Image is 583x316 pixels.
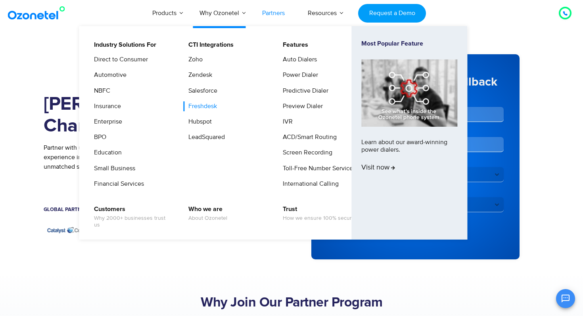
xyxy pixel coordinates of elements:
[278,86,330,96] a: Predictive Dialer
[44,143,280,171] p: Partner with us to unlock new revenue streams in the fast-growing customer experience industry. E...
[278,164,357,173] a: Toll-Free Number Services
[89,117,123,127] a: Enterprise
[358,4,426,23] a: Request a Demo
[278,179,340,189] a: International Calling
[44,220,280,240] div: Image Carousel
[89,55,149,65] a: Direct to Consumer
[188,215,227,222] span: About Ozonetel
[44,93,280,137] h1: [PERSON_NAME]’s Channel Partner Program
[278,117,294,127] a: IVR
[556,289,575,308] button: Open chat
[278,55,318,65] a: Auto Dialers
[89,101,122,111] a: Insurance
[283,215,357,222] span: How we ensure 100% security
[89,204,173,230] a: CustomersWhy 2000+ businesses trust us
[278,70,319,80] a: Power Dialer
[89,132,107,142] a: BPO
[89,86,111,96] a: NBFC
[278,101,324,111] a: Preview Dialer
[89,164,136,173] a: Small Business
[278,132,338,142] a: ACD/Smart Routing
[89,40,157,50] a: Industry Solutions For
[183,132,226,142] a: LeadSquared
[278,40,309,50] a: Features
[183,204,228,223] a: Who we areAbout Ozonetel
[361,59,457,126] img: phone-system-min.jpg
[361,164,395,172] span: Visit now
[44,295,539,311] h2: Why Join Our Partner Program
[89,70,128,80] a: Automotive
[44,220,97,240] div: 7 / 7
[94,215,172,228] span: Why 2000+ businesses trust us
[278,148,334,158] a: Screen Recording
[89,179,145,189] a: Financial Services
[89,148,123,158] a: Education
[183,40,235,50] a: CTI Integrations
[183,70,213,80] a: Zendesk
[361,40,457,226] a: Most Popular FeatureLearn about our award-winning power dialers.Visit now
[44,207,280,212] h5: Global Partnerships
[44,220,97,240] img: CatalystConnect
[183,55,204,65] a: Zoho
[278,204,359,223] a: TrustHow we ensure 100% security
[183,86,219,96] a: Salesforce
[183,117,213,127] a: Hubspot
[183,101,218,111] a: Freshdesk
